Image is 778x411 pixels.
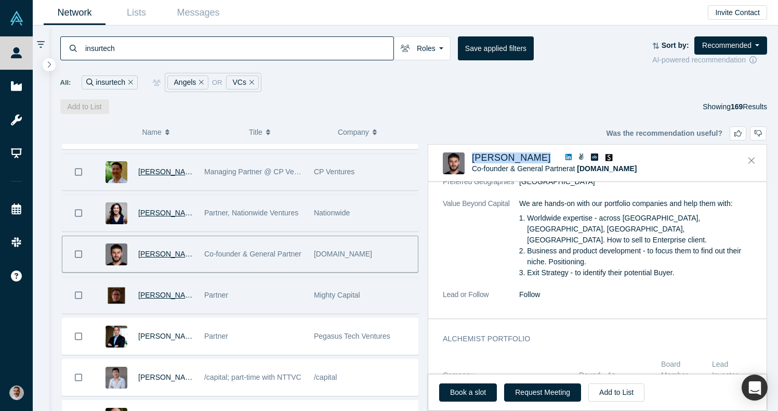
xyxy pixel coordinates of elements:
button: Remove Filter [125,76,133,88]
span: Nationwide [314,209,350,217]
a: Book a slot [439,383,497,402]
th: Lead Investor [705,355,752,384]
button: Request Meeting [504,383,581,402]
button: Bookmark [62,154,95,190]
button: Remove Filter [246,76,254,88]
span: /capital; part-time with NTTVC [204,373,301,381]
button: Roles [393,36,451,60]
a: Lists [106,1,167,25]
span: Partner [204,332,228,340]
li: Worldwide expertise - across [GEOGRAPHIC_DATA], [GEOGRAPHIC_DATA], [GEOGRAPHIC_DATA], [GEOGRAPHIC... [527,213,752,246]
button: Invite Contact [708,5,767,20]
a: [PERSON_NAME] [472,152,551,163]
a: [DOMAIN_NAME] [577,164,637,173]
a: Messages [167,1,229,25]
span: Partner, Nationwide Ventures [204,209,298,217]
span: Name [142,121,161,143]
span: Pegasus Tech Ventures [314,332,390,340]
a: [PERSON_NAME] [138,373,198,381]
span: Mighty Capital [314,291,360,299]
button: Recommended [694,36,767,55]
span: Title [249,121,262,143]
span: /capital [314,373,337,381]
button: Company [338,121,416,143]
button: Add to List [588,383,644,402]
dt: Preferred Geographies [443,176,519,198]
div: Angels [167,75,208,89]
a: Network [44,1,106,25]
th: Round [579,355,607,384]
span: or [212,78,222,88]
span: We are hands-on with our portfolio companies and help them with: [519,199,733,208]
input: Search by name, title, company, summary, expertise, investment criteria or topics of focus [84,36,393,60]
button: Bookmark [62,236,95,272]
a: [PERSON_NAME] [138,209,198,217]
button: Bookmark [62,359,95,395]
button: Remove Filter [196,76,204,88]
button: Close [744,152,759,169]
button: Bookmark [62,277,95,313]
dd: Follow [519,289,752,300]
span: Managing Partner @ CP Ventures [204,168,314,176]
button: Bookmark [62,318,95,354]
div: Showing [703,99,767,114]
img: Luofei Deng's Profile Image [106,367,127,389]
a: [PERSON_NAME] [138,291,198,299]
a: [PERSON_NAME] [138,250,198,258]
th: Company [443,355,579,384]
div: AI-powered recommendation [652,55,767,66]
li: Exit Strategy - to identify their potential Buyer. [527,267,752,278]
div: insurtech [82,75,137,89]
strong: Sort by: [662,41,689,49]
span: Company [338,121,369,143]
dt: Lead or Follow [443,289,519,311]
img: Chris Sang's Profile Image [106,161,127,183]
a: [PERSON_NAME] [138,332,198,340]
dt: Value Beyond Capital [443,198,519,289]
img: Alexey Alexanov's Profile Image [443,152,465,174]
span: Co-founder & General Partner at [472,164,637,173]
button: Bookmark [62,195,95,231]
span: [DOMAIN_NAME] [314,250,372,258]
strong: 169 [731,102,743,111]
span: Partner [204,291,228,299]
img: Steve Bernardez's Profile Image [106,326,127,348]
img: Matthias Weber's Profile Image [106,285,127,306]
dd: [GEOGRAPHIC_DATA] [519,176,752,187]
img: Gotam Bhardwaj's Account [9,386,24,400]
button: Title [249,121,327,143]
div: VCs [226,75,259,89]
button: Name [142,121,238,143]
span: All: [60,78,71,88]
th: As [607,355,661,384]
span: CP Ventures [314,168,354,176]
img: Alchemist Vault Logo [9,11,24,25]
span: Results [731,102,767,111]
button: Save applied filters [458,36,534,60]
h3: Alchemist Portfolio [443,333,737,344]
li: Business and product development - to focus them to find out their niche. Positioning. [527,246,752,267]
th: Board Member [661,355,705,384]
img: Alexey Alexanov's Profile Image [106,243,127,265]
img: Amelia Gandara's Profile Image [106,202,127,224]
button: Add to List [60,99,109,114]
div: Was the recommendation useful? [606,126,767,140]
a: [PERSON_NAME] [138,168,198,176]
span: Co-founder & General Partner [204,250,301,258]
